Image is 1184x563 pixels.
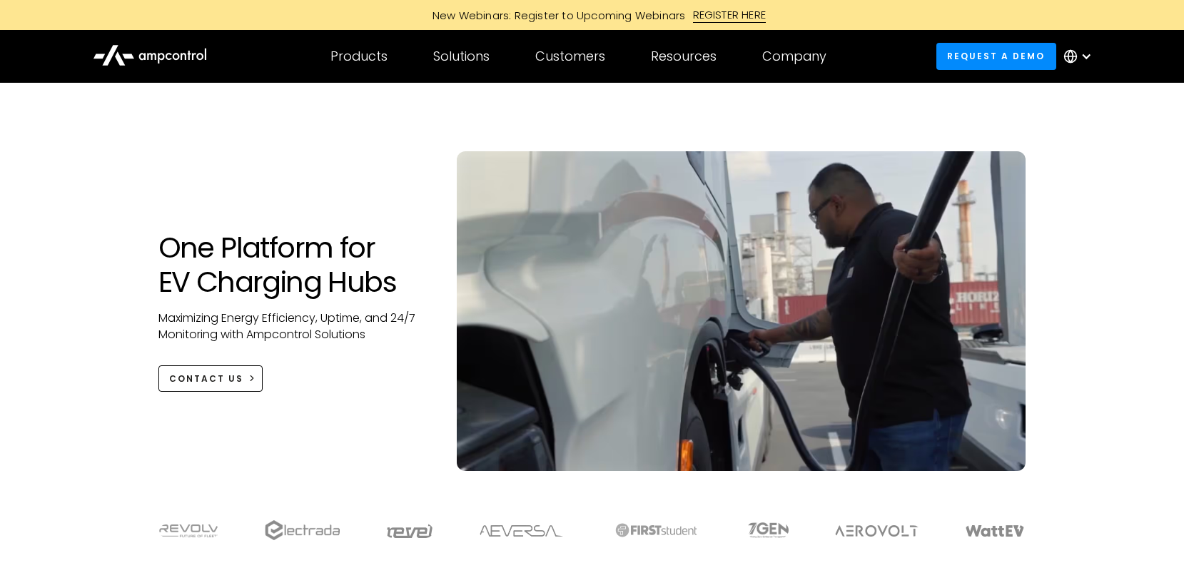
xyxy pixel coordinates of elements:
div: Solutions [433,49,490,64]
h1: One Platform for EV Charging Hubs [158,230,429,299]
div: Customers [535,49,605,64]
div: Products [330,49,388,64]
img: WattEV logo [965,525,1025,537]
a: Request a demo [936,43,1056,69]
p: Maximizing Energy Efficiency, Uptime, and 24/7 Monitoring with Ampcontrol Solutions [158,310,429,343]
div: Resources [651,49,717,64]
div: REGISTER HERE [693,7,766,23]
a: CONTACT US [158,365,263,392]
div: Company [762,49,826,64]
div: New Webinars: Register to Upcoming Webinars [418,8,693,23]
img: Aerovolt Logo [834,525,919,537]
a: New Webinars: Register to Upcoming WebinarsREGISTER HERE [271,7,914,23]
div: CONTACT US [169,372,243,385]
img: electrada logo [265,520,340,540]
